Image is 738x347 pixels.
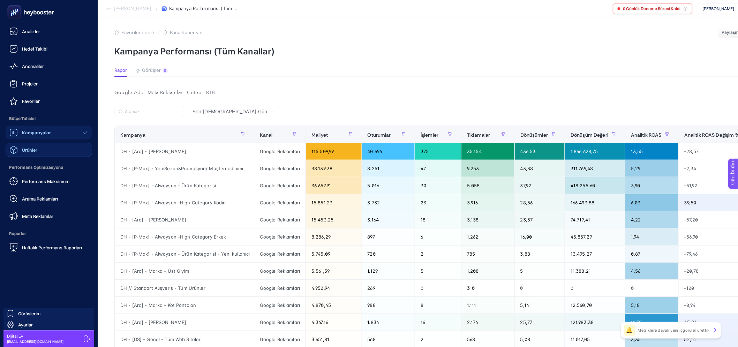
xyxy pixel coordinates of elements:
font: Tıklamalar [467,131,490,138]
font: 8.251 [368,166,380,171]
font: 3.732 [368,200,380,205]
font: 2 [421,251,423,257]
font: 269 [368,285,375,291]
font: 11,39 [631,319,642,325]
font: 1,94 [631,234,639,240]
font: 0 Günlük Deneme Süresi Kaldı [623,6,681,11]
button: Favorilere ekle [114,30,154,35]
font: Google Reklamları [260,200,300,205]
font: 23 [421,200,426,205]
font: 3.164 [368,217,379,222]
font: 37,92 [520,183,532,188]
font: 16 [421,319,425,325]
a: Analizler [6,24,92,38]
font: Analizler [22,29,40,34]
font: -51,92 [684,183,698,188]
font: 8 [421,302,423,308]
font: 311.769,48 [571,166,593,171]
font: 13,55 [631,149,643,154]
font: Google Reklamları [260,149,300,154]
font: 25,77 [520,319,533,325]
font: -79,46 [684,251,698,257]
font: 15.851,23 [311,200,332,205]
font: Görüşlerim [18,311,40,316]
font: 5.016 [368,183,379,188]
font: 8.286,29 [311,234,331,240]
font: [PERSON_NAME] [703,6,735,11]
font: 5,18 [631,302,640,308]
font: Favorilere ekle [121,30,154,35]
font: 1.129 [368,268,378,274]
font: 28,56 [520,200,533,205]
a: Meta Reklamlar [6,209,92,223]
font: Performans Optimizasyonu [9,165,63,170]
font: 30 [421,183,426,188]
font: Kampanyalar [22,130,51,135]
font: 1.866.628,75 [571,149,598,154]
font: Son [DEMOGRAPHIC_DATA] Gün [193,108,267,114]
font: Dijital Ev [7,333,23,339]
font: -2,34 [684,166,696,171]
font: / [156,6,158,11]
font: Hedef Takibi [22,46,47,52]
font: DH // Standart Alışveriş - Tüm Ürünler [120,285,205,291]
font: Raporlar [9,231,26,236]
font: Anomaliler [22,63,44,69]
font: İşlemler [421,131,438,138]
font: Oturumlar [368,131,391,138]
font: 38.139,38 [311,166,332,171]
a: Favoriler [6,94,92,108]
font: 4,22 [631,217,641,222]
font: DH - [Ara] - Marka - Üst Giyim [120,268,189,274]
a: Kampanyalar [6,126,92,139]
font: 6 [421,234,423,240]
font: 115.509,99 [311,149,334,154]
font: 568 [368,337,376,342]
font: 418.255,60 [571,183,595,188]
font: 23,57 [520,217,533,222]
font: Google Reklamları [260,251,300,257]
font: 720 [368,251,376,257]
a: Projeler [6,77,92,91]
font: 5,29 [631,166,641,171]
font: 785 [467,251,475,257]
font: 4.870,45 [311,302,331,308]
font: 3.651,81 [311,337,329,342]
font: Analitik ROAS [631,131,662,138]
font: 4.950,94 [311,285,330,291]
font: Ürünler [22,147,37,153]
font: 47 [421,166,426,171]
font: 0 [631,285,634,291]
font: Metriklere dayalı yeni içgörüler ürettik [638,328,710,333]
font: 5 [520,268,523,274]
font: -28,57 [684,149,699,154]
font: 0 [571,285,573,291]
font: 13.495,27 [571,251,592,257]
font: 166.493,88 [571,200,594,205]
font: -57,20 [684,217,698,222]
font: [EMAIL_ADDRESS][DOMAIN_NAME] [7,339,63,344]
a: Performans Maksimum [6,174,92,188]
font: Google Reklamları [260,285,300,291]
font: DH - [P-Max] - Alwayson - Ürün Kategorisi [120,183,216,188]
font: DH - [P-Max] - Alwayson -High Category Kadın [120,200,226,205]
font: -20,78 [684,268,699,274]
font: 11.017,05 [571,337,590,342]
font: 5.058 [467,183,480,188]
font: 15.453,25 [311,217,333,222]
font: 36.657,91 [311,183,331,188]
font: Performans Maksimum [22,179,69,184]
font: 35.154 [467,149,482,154]
font: Meta Reklamlar [22,213,53,219]
font: 1.208 [467,268,479,274]
font: -0,94 [684,302,696,308]
font: Bütçe Tahsisi [9,116,36,121]
font: 12.560,70 [571,302,592,308]
a: Ayarlar [3,319,94,330]
font: 9.253 [467,166,479,171]
font: Favoriler [22,98,40,104]
font: DH - [P-Max] - Alwayson - Ürün Kategorisi - Yeni kullanıcı [120,251,250,257]
font: 3,35 [631,337,641,342]
font: 45,26 [684,319,697,325]
font: Projeler [22,81,38,86]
